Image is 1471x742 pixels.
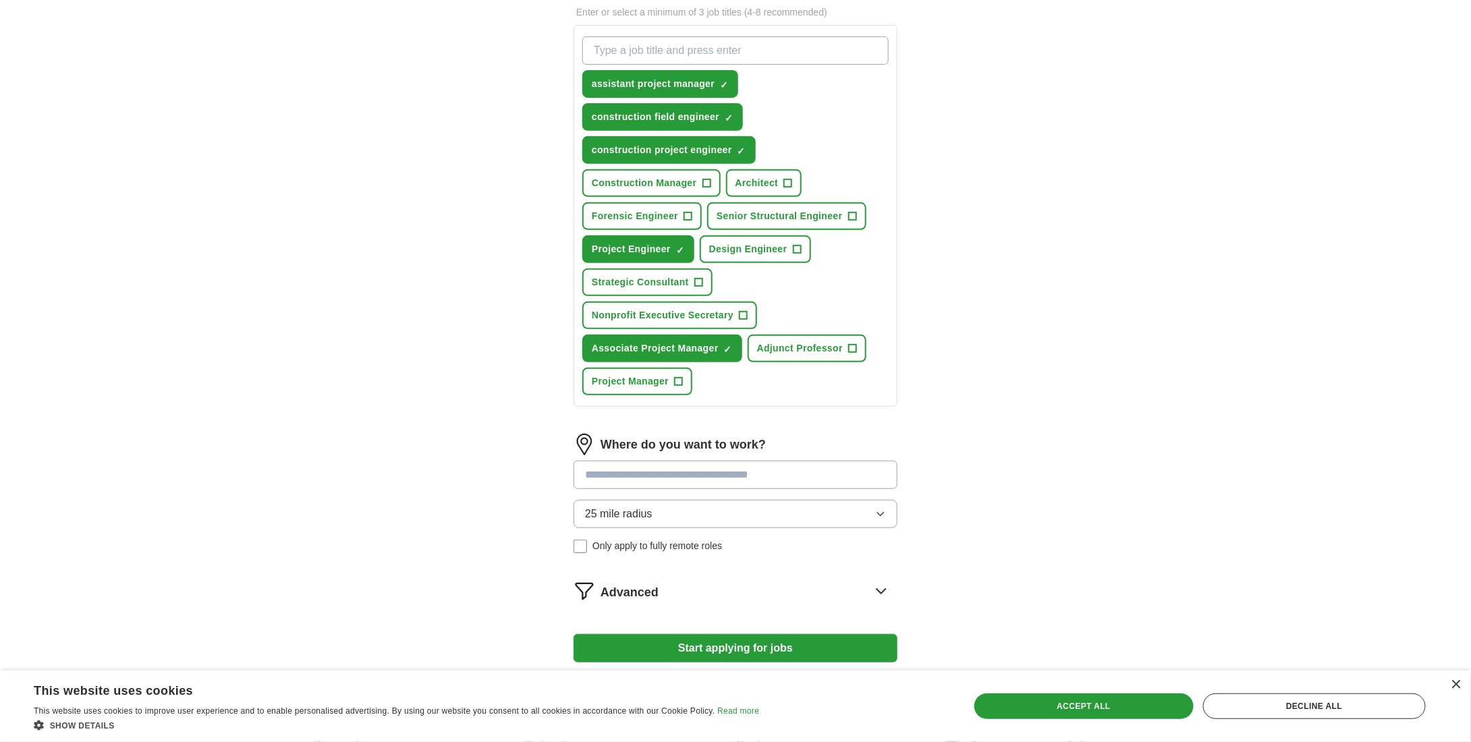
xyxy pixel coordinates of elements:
[574,540,587,553] input: Only apply to fully remote roles
[50,721,115,731] span: Show details
[582,268,713,296] button: Strategic Consultant
[735,176,779,190] span: Architect
[1203,693,1426,719] div: Decline all
[582,36,889,65] input: Type a job title and press enter
[582,368,692,395] button: Project Manager
[601,583,659,602] span: Advanced
[574,434,595,455] img: location.png
[725,113,733,123] span: ✓
[707,202,866,230] button: Senior Structural Engineer
[34,718,759,732] div: Show details
[601,436,766,454] label: Where do you want to work?
[592,374,669,389] span: Project Manager
[717,209,842,223] span: Senior Structural Engineer
[574,634,897,662] button: Start applying for jobs
[582,202,702,230] button: Forensic Engineer
[700,235,811,263] button: Design Engineer
[592,143,732,157] span: construction project engineer
[592,242,671,256] span: Project Engineer
[574,580,595,602] img: filter
[592,275,689,289] span: Strategic Consultant
[738,146,746,156] span: ✓
[748,335,866,362] button: Adjunct Professor
[592,341,719,355] span: Associate Project Manager
[757,341,843,355] span: Adjunct Professor
[676,245,684,256] span: ✓
[582,103,743,131] button: construction field engineer✓
[574,668,897,680] p: By registering, you consent to us applying to suitable jobs for you
[726,169,802,197] button: Architect
[34,706,715,716] span: This website uses cookies to improve user experience and to enable personalised advertising. By u...
[582,169,721,197] button: Construction Manager
[592,176,697,190] span: Construction Manager
[720,80,728,90] span: ✓
[592,209,678,223] span: Forensic Engineer
[582,335,742,362] button: Associate Project Manager✓
[592,308,733,322] span: Nonprofit Executive Secretary
[709,242,787,256] span: Design Engineer
[582,302,757,329] button: Nonprofit Executive Secretary
[582,235,694,263] button: Project Engineer✓
[592,110,719,124] span: construction field engineer
[574,500,897,528] button: 25 mile radius
[724,344,732,355] span: ✓
[582,70,738,98] button: assistant project manager✓
[582,136,756,164] button: construction project engineer✓
[592,539,722,553] span: Only apply to fully remote roles
[574,5,897,20] p: Enter or select a minimum of 3 job titles (4-8 recommended)
[592,77,715,91] span: assistant project manager
[585,506,653,522] span: 25 mile radius
[1451,680,1461,690] div: Close
[717,706,759,716] a: Read more, opens a new window
[974,693,1194,719] div: Accept all
[34,679,725,699] div: This website uses cookies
